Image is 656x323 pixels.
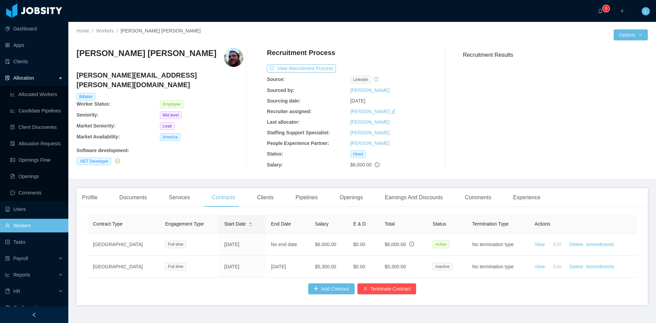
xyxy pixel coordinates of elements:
[603,5,610,12] sup: 0
[508,188,546,207] div: Experience
[77,48,216,59] h3: [PERSON_NAME] [PERSON_NAME]
[620,9,625,13] i: icon: plus
[467,256,529,278] td: No termination type
[315,264,336,269] span: $5,300.00
[267,140,329,146] b: People Experience Partner:
[267,119,300,125] b: Last allocator:
[77,70,243,90] h4: [PERSON_NAME][EMAIL_ADDRESS][PERSON_NAME][DOMAIN_NAME]
[5,235,63,249] a: icon: profileTasks
[350,119,389,125] a: [PERSON_NAME]
[267,98,300,104] b: Sourcing date:
[160,133,180,141] span: America
[353,264,365,269] span: $0.00
[77,148,129,153] b: Software development :
[249,224,252,226] i: icon: caret-down
[10,186,63,200] a: icon: messageComments
[463,51,648,59] h3: Recruitment Results
[77,158,111,165] span: .NET Developer
[290,188,323,207] div: Pipelines
[165,221,204,227] span: Engagement Type
[5,256,10,261] i: icon: file-protect
[535,264,545,269] a: View
[385,242,406,247] span: $6,000.00
[409,242,414,246] span: info-circle
[267,77,285,82] b: Source:
[13,256,28,261] span: Payroll
[117,28,118,33] span: /
[350,162,371,167] span: $6,000.00
[353,242,365,247] span: $0.00
[586,242,614,247] a: Amendments
[114,158,120,164] a: icon: check-circle
[385,221,395,227] span: Total
[545,261,567,272] button: Edit
[224,48,243,67] img: c56c6978-43c5-404b-b109-d5c3b2c85a5b.jpeg
[10,104,63,118] a: icon: line-chartCandidate Pipelines
[160,111,181,119] span: Mid level
[433,221,446,227] span: Status
[267,162,283,167] b: Salary:
[10,153,63,167] a: icon: idcardOpenings Flow
[265,233,310,256] td: No end date
[350,98,365,104] span: [DATE]
[5,76,10,80] i: icon: solution
[535,242,545,247] a: View
[267,88,295,93] b: Sourced by:
[357,283,416,294] button: icon: closeTerminate Contract
[5,202,63,216] a: icon: robotUsers
[77,112,99,118] b: Seniority:
[93,221,123,227] span: Contract Type
[10,170,63,183] a: icon: file-textOpenings
[248,221,252,226] div: Sort
[160,122,175,130] span: Lead
[87,256,160,278] td: [GEOGRAPHIC_DATA]
[267,48,335,57] h4: Recruitment Process
[350,130,389,135] a: [PERSON_NAME]
[353,221,366,227] span: E & D
[467,233,529,256] td: No termination type
[219,233,265,256] td: [DATE]
[614,29,648,40] button: Optionsicon: down
[350,109,389,114] a: [PERSON_NAME]
[350,150,366,158] span: Hired
[459,188,496,207] div: Comments
[219,256,265,278] td: [DATE]
[165,263,186,270] span: Full time
[267,130,330,135] b: Staffing Support Specialist:
[224,220,246,228] span: Start Date
[334,188,369,207] div: Openings
[570,264,583,269] a: Delete
[92,28,93,33] span: /
[87,233,160,256] td: [GEOGRAPHIC_DATA]
[391,109,396,114] i: icon: edit
[350,76,371,83] span: linkedin
[308,283,355,294] button: icon: plusAdd Contract
[5,289,10,294] i: icon: book
[472,221,508,227] span: Termination Type
[114,188,152,207] div: Documents
[535,221,550,227] span: Actions
[165,241,186,248] span: Full time
[350,140,389,146] a: [PERSON_NAME]
[115,159,120,163] i: icon: check-circle
[374,77,379,82] i: icon: history
[77,28,89,33] a: Home
[77,134,120,139] b: Market Availability:
[251,188,279,207] div: Clients
[586,264,614,269] a: Amendments
[350,88,389,93] a: [PERSON_NAME]
[267,109,312,114] b: Recruiter assigned:
[13,305,42,310] span: Configuration
[570,242,583,247] a: Delete
[10,137,63,150] a: icon: file-doneAllocation Requests
[385,264,406,269] span: $5,300.00
[379,188,448,207] div: Earnings And Discounts
[267,66,336,71] a: icon: exportView Recruitment Process
[315,242,336,247] span: $6,000.00
[13,288,20,294] span: HR
[267,64,336,72] button: icon: exportView Recruitment Process
[433,263,452,270] span: Inactive
[5,55,63,68] a: icon: auditClients
[163,188,195,207] div: Services
[315,221,329,227] span: Salary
